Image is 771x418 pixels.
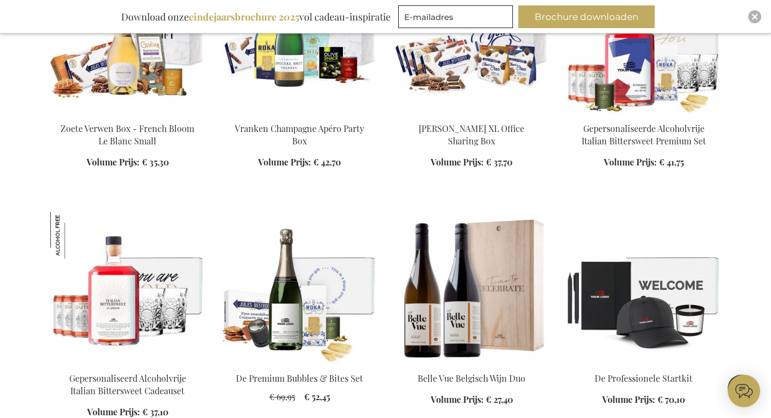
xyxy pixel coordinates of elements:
[657,394,685,405] span: € 70,10
[486,394,513,405] span: € 27,40
[431,394,513,406] a: Volume Prijs: € 27,40
[566,212,721,363] img: The Professional Starter Kit
[659,156,684,168] span: € 41,75
[748,10,761,23] div: Close
[602,394,685,406] a: Volume Prijs: € 70,10
[728,375,760,407] iframe: belco-activator-frame
[236,373,363,384] a: De Premium Bubbles & Bites Set
[222,359,377,369] a: The Premium Bubbles & Bites Set
[87,406,140,417] span: Volume Prijs:
[189,10,299,23] b: eindejaarsbrochure 2025
[222,212,377,363] img: The Premium Bubbles & Bites Set
[394,109,549,120] a: Jules Destrooper XL Office Sharing Box Jules Destrooper XL Office Sharing Box
[50,212,205,363] img: Personalised Non-Alcoholic Italian Bittersweet Gift
[752,14,758,20] img: Close
[87,156,140,168] span: Volume Prijs:
[431,156,484,168] span: Volume Prijs:
[486,156,512,168] span: € 37,70
[418,373,525,384] a: Belle Vue Belgisch Wijn Duo
[222,109,377,120] a: Vranken Champagne Apéro Party Box Vranken Champagne Apéro Party Box
[398,5,513,28] input: E-mailadres
[69,373,186,396] a: Gepersonaliseerd Alcoholvrije Italian Bittersweet Cadeauset
[398,5,516,31] form: marketing offers and promotions
[269,391,295,402] span: € 69,95
[602,394,655,405] span: Volume Prijs:
[566,359,721,369] a: The Professional Starter Kit
[518,5,655,28] button: Brochure downloaden
[419,123,524,147] a: [PERSON_NAME] XL Office Sharing Box
[61,123,194,147] a: Zoete Verwen Box - French Bloom Le Blanc Small
[582,123,706,147] a: Gepersonaliseerde Alcoholvrije Italian Bittersweet Premium Set
[258,156,341,169] a: Volume Prijs: € 42,70
[258,156,311,168] span: Volume Prijs:
[431,394,484,405] span: Volume Prijs:
[50,359,205,369] a: Personalised Non-Alcoholic Italian Bittersweet Gift Gepersonaliseerd Alcoholvrije Italian Bitters...
[50,109,205,120] a: Sweet Treats Box - French Bloom Le Blanc Small Zoete Verwen Box - French Bloom Le Blanc Small
[604,156,657,168] span: Volume Prijs:
[313,156,341,168] span: € 42,70
[604,156,684,169] a: Volume Prijs: € 41,75
[87,156,169,169] a: Volume Prijs: € 35,30
[394,212,549,363] img: Belle Vue Belgisch Wijn Duo
[431,156,512,169] a: Volume Prijs: € 37,70
[304,391,330,402] span: € 52,45
[235,123,364,147] a: Vranken Champagne Apéro Party Box
[142,406,168,417] span: € 37,10
[116,5,396,28] div: Download onze vol cadeau-inspiratie
[50,212,97,258] img: Gepersonaliseerd Alcoholvrije Italian Bittersweet Cadeauset
[595,373,693,384] a: De Professionele Startkit
[142,156,169,168] span: € 35,30
[566,109,721,120] a: Personalised Non-Alcoholic Italian Bittersweet Premium Set Gepersonaliseerde Alcoholvrije Italian...
[394,359,549,369] a: Belle Vue Belgisch Wijn Duo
